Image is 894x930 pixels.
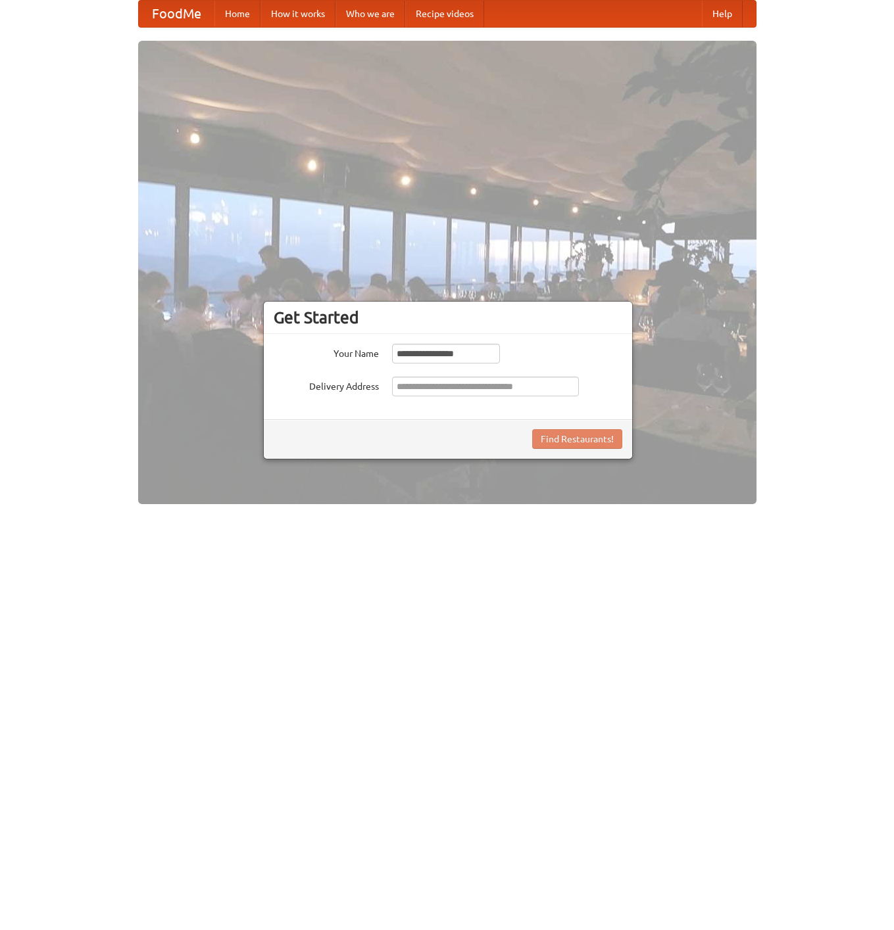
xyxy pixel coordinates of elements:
[274,344,379,360] label: Your Name
[274,377,379,393] label: Delivery Address
[139,1,214,27] a: FoodMe
[335,1,405,27] a: Who we are
[532,429,622,449] button: Find Restaurants!
[261,1,335,27] a: How it works
[274,308,622,327] h3: Get Started
[214,1,261,27] a: Home
[405,1,484,27] a: Recipe videos
[702,1,743,27] a: Help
